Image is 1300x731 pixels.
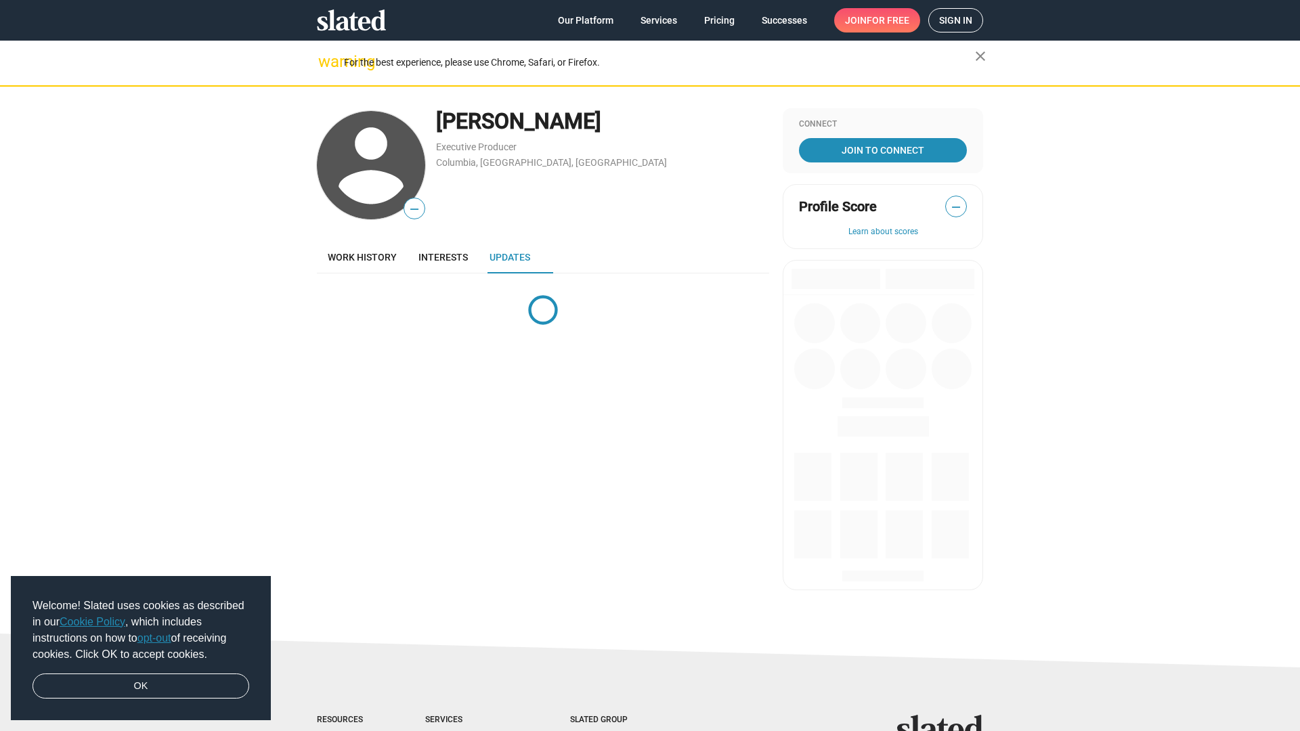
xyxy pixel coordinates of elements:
span: for free [867,8,909,32]
a: Sign in [928,8,983,32]
span: Welcome! Slated uses cookies as described in our , which includes instructions on how to of recei... [32,598,249,663]
a: dismiss cookie message [32,673,249,699]
a: Joinfor free [834,8,920,32]
span: Join To Connect [802,138,964,162]
span: Pricing [704,8,735,32]
div: Connect [799,119,967,130]
span: — [946,198,966,216]
span: Join [845,8,909,32]
a: Cookie Policy [60,616,125,627]
span: Updates [490,252,530,263]
div: Slated Group [570,715,662,726]
a: Services [630,8,688,32]
a: Successes [751,8,818,32]
a: Work history [317,241,408,273]
mat-icon: warning [318,53,334,70]
span: Profile Score [799,198,877,216]
div: [PERSON_NAME] [436,107,769,136]
span: Services [641,8,677,32]
a: Updates [479,241,541,273]
a: Interests [408,241,479,273]
a: Executive Producer [436,141,517,152]
div: Services [425,715,516,726]
div: cookieconsent [11,576,271,721]
a: Pricing [693,8,745,32]
button: Learn about scores [799,227,967,238]
a: opt-out [137,632,171,644]
a: Columbia, [GEOGRAPHIC_DATA], [GEOGRAPHIC_DATA] [436,157,667,168]
span: Interests [418,252,468,263]
span: Work history [328,252,397,263]
span: Sign in [939,9,972,32]
div: Resources [317,715,371,726]
span: Our Platform [558,8,613,32]
span: Successes [762,8,807,32]
span: — [404,200,425,218]
a: Our Platform [547,8,624,32]
a: Join To Connect [799,138,967,162]
div: For the best experience, please use Chrome, Safari, or Firefox. [344,53,975,72]
mat-icon: close [972,48,989,64]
